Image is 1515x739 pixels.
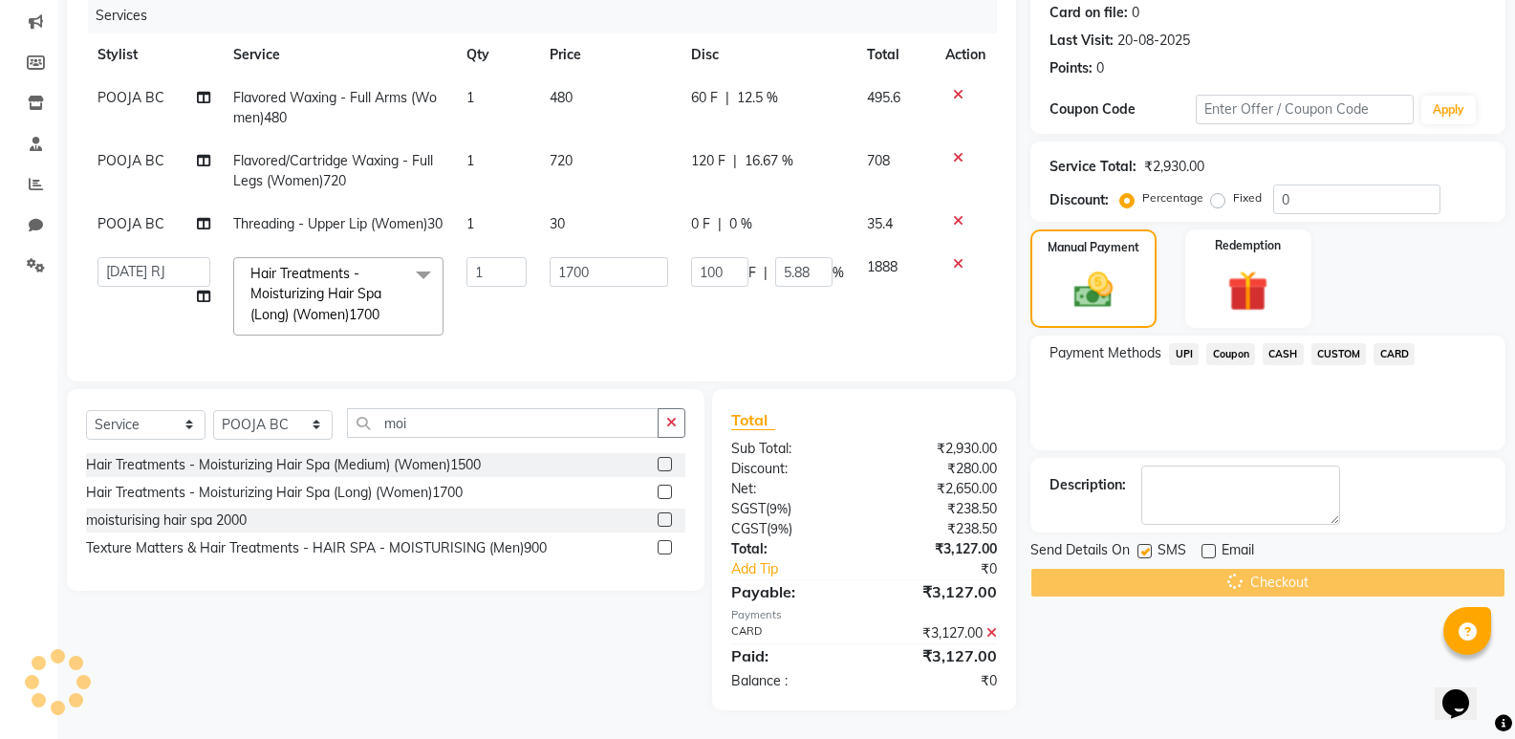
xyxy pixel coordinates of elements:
div: ₹238.50 [864,519,1011,539]
span: 708 [867,152,890,169]
div: Last Visit: [1050,31,1114,51]
span: 1888 [867,258,898,275]
span: 495.6 [867,89,900,106]
div: ₹2,930.00 [864,439,1011,459]
span: POOJA BC [97,152,164,169]
th: Total [855,33,934,76]
span: 720 [550,152,573,169]
div: 0 [1096,58,1104,78]
div: Payable: [717,580,864,603]
th: Action [934,33,997,76]
div: Balance : [717,671,864,691]
div: Texture Matters & Hair Treatments - HAIR SPA - MOISTURISING (Men)900 [86,538,547,558]
div: Discount: [1050,190,1109,210]
span: F [748,263,756,283]
div: Hair Treatments - Moisturizing Hair Spa (Long) (Women)1700 [86,483,463,503]
span: Coupon [1206,343,1255,365]
span: Payment Methods [1050,343,1161,363]
div: ₹0 [889,559,1011,579]
div: ( ) [717,519,864,539]
span: 480 [550,89,573,106]
span: 35.4 [867,215,893,232]
div: Payments [731,607,997,623]
span: | [725,88,729,108]
span: % [833,263,844,283]
div: ₹2,650.00 [864,479,1011,499]
span: 1 [466,215,474,232]
div: Discount: [717,459,864,479]
span: | [733,151,737,171]
span: CGST [731,520,767,537]
div: Description: [1050,475,1126,495]
span: Hair Treatments - Moisturizing Hair Spa (Long) (Women)1700 [250,265,381,323]
span: POOJA BC [97,215,164,232]
div: 0 [1132,3,1139,23]
span: CASH [1263,343,1304,365]
div: CARD [717,623,864,643]
span: Flavored Waxing - Full Arms (Women)480 [233,89,437,126]
div: Coupon Code [1050,99,1195,120]
input: Enter Offer / Coupon Code [1196,95,1414,124]
div: ₹3,127.00 [864,623,1011,643]
div: Card on file: [1050,3,1128,23]
input: Search or Scan [347,408,659,438]
iframe: chat widget [1435,663,1496,720]
th: Disc [680,33,855,76]
span: 1 [466,89,474,106]
a: x [379,306,388,323]
div: Paid: [717,644,864,667]
span: 0 F [691,214,710,234]
span: CUSTOM [1311,343,1367,365]
th: Qty [455,33,537,76]
th: Service [222,33,455,76]
label: Percentage [1142,189,1203,206]
span: Email [1222,540,1254,564]
span: SMS [1158,540,1186,564]
span: 9% [770,521,789,536]
span: 60 F [691,88,718,108]
div: ₹0 [864,671,1011,691]
span: | [718,214,722,234]
span: SGST [731,500,766,517]
span: | [764,263,768,283]
div: ₹280.00 [864,459,1011,479]
img: _cash.svg [1062,268,1125,313]
span: UPI [1169,343,1199,365]
div: ₹3,127.00 [864,580,1011,603]
span: CARD [1374,343,1415,365]
span: 120 F [691,151,725,171]
span: 1 [466,152,474,169]
label: Manual Payment [1048,239,1139,256]
span: Flavored/Cartridge Waxing - Full Legs (Women)720 [233,152,433,189]
th: Price [538,33,681,76]
span: 16.67 % [745,151,793,171]
div: Total: [717,539,864,559]
th: Stylist [86,33,222,76]
span: POOJA BC [97,89,164,106]
div: 20-08-2025 [1117,31,1190,51]
label: Fixed [1233,189,1262,206]
div: ₹238.50 [864,499,1011,519]
span: Send Details On [1030,540,1130,564]
button: Apply [1421,96,1476,124]
label: Redemption [1215,237,1281,254]
div: Service Total: [1050,157,1136,177]
span: 12.5 % [737,88,778,108]
div: ₹3,127.00 [864,644,1011,667]
span: 0 % [729,214,752,234]
span: Threading - Upper Lip (Women)30 [233,215,443,232]
span: Total [731,410,775,430]
div: moisturising hair spa 2000 [86,511,247,531]
img: _gift.svg [1215,266,1281,316]
div: Sub Total: [717,439,864,459]
div: Points: [1050,58,1093,78]
div: ₹3,127.00 [864,539,1011,559]
div: Net: [717,479,864,499]
span: 9% [769,501,788,516]
div: ( ) [717,499,864,519]
div: Hair Treatments - Moisturizing Hair Spa (Medium) (Women)1500 [86,455,481,475]
div: ₹2,930.00 [1144,157,1204,177]
span: 30 [550,215,565,232]
a: Add Tip [717,559,889,579]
